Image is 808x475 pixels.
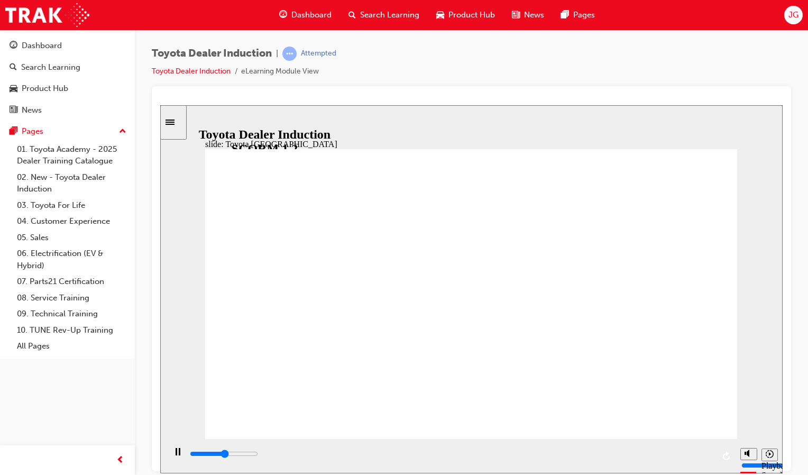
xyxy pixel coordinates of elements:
[4,122,131,141] button: Pages
[601,343,618,356] button: Playback speed
[784,6,803,24] button: JG
[580,343,597,355] button: Mute (Ctrl+Alt+M)
[13,230,131,246] a: 05. Sales
[561,8,569,22] span: pages-icon
[152,67,231,76] a: Toyota Dealer Induction
[279,8,287,22] span: guage-icon
[13,141,131,169] a: 01. Toyota Academy - 2025 Dealer Training Catalogue
[428,4,503,26] a: car-iconProduct Hub
[4,79,131,98] a: Product Hub
[4,34,131,122] button: DashboardSearch LearningProduct HubNews
[575,334,617,368] div: misc controls
[291,9,332,21] span: Dashboard
[119,125,126,139] span: up-icon
[13,213,131,230] a: 04. Customer Experience
[553,4,603,26] a: pages-iconPages
[22,125,43,138] div: Pages
[30,344,98,353] input: slide progress
[788,9,798,21] span: JG
[10,63,17,72] span: search-icon
[22,40,62,52] div: Dashboard
[5,3,89,27] img: Trak
[559,343,575,359] button: Replay (Ctrl+Alt+R)
[152,48,272,60] span: Toyota Dealer Induction
[301,49,336,59] div: Attempted
[601,356,617,375] div: Playback Speed
[241,66,319,78] li: eLearning Module View
[524,9,544,21] span: News
[13,306,131,322] a: 09. Technical Training
[13,338,131,354] a: All Pages
[10,106,17,115] span: news-icon
[10,84,17,94] span: car-icon
[276,48,278,60] span: |
[13,290,131,306] a: 08. Service Training
[13,197,131,214] a: 03. Toyota For Life
[5,342,23,360] button: Pause (Ctrl+Alt+P)
[4,58,131,77] a: Search Learning
[348,8,356,22] span: search-icon
[4,36,131,56] a: Dashboard
[581,356,649,364] input: volume
[360,9,419,21] span: Search Learning
[5,334,575,368] div: playback controls
[271,4,340,26] a: guage-iconDashboard
[512,8,520,22] span: news-icon
[10,41,17,51] span: guage-icon
[10,127,17,136] span: pages-icon
[13,322,131,339] a: 10. TUNE Rev-Up Training
[436,8,444,22] span: car-icon
[282,47,297,61] span: learningRecordVerb_ATTEMPT-icon
[13,273,131,290] a: 07. Parts21 Certification
[503,4,553,26] a: news-iconNews
[13,169,131,197] a: 02. New - Toyota Dealer Induction
[22,104,42,116] div: News
[340,4,428,26] a: search-iconSearch Learning
[116,454,124,467] span: prev-icon
[573,9,595,21] span: Pages
[448,9,495,21] span: Product Hub
[13,245,131,273] a: 06. Electrification (EV & Hybrid)
[22,83,68,95] div: Product Hub
[4,101,131,120] a: News
[21,61,80,74] div: Search Learning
